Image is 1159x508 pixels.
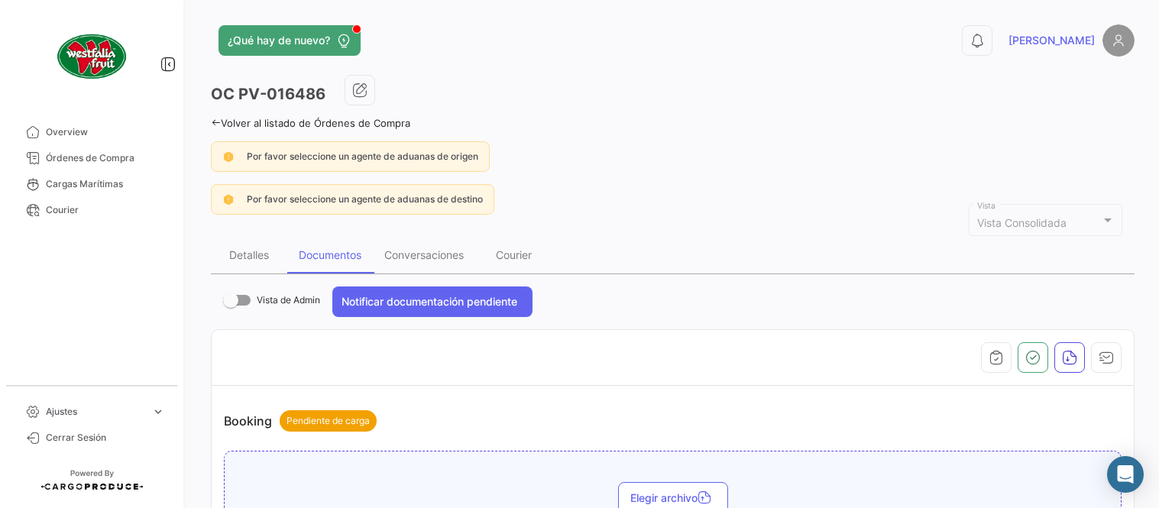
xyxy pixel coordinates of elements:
[229,248,269,261] div: Detalles
[247,150,478,162] span: Por favor seleccione un agente de aduanas de origen
[12,197,171,223] a: Courier
[46,203,165,217] span: Courier
[332,286,533,317] button: Notificar documentación pendiente
[257,291,320,309] span: Vista de Admin
[1008,33,1095,48] span: [PERSON_NAME]
[46,405,145,419] span: Ajustes
[630,491,716,504] span: Elegir archivo
[228,33,330,48] span: ¿Qué hay de nuevo?
[46,177,165,191] span: Cargas Marítimas
[12,171,171,197] a: Cargas Marítimas
[287,414,370,428] span: Pendiente de carga
[151,405,165,419] span: expand_more
[53,18,130,95] img: client-50.png
[46,151,165,165] span: Órdenes de Compra
[299,248,361,261] div: Documentos
[211,83,325,105] h3: OC PV-016486
[247,193,483,205] span: Por favor seleccione un agente de aduanas de destino
[384,248,464,261] div: Conversaciones
[219,25,361,56] button: ¿Qué hay de nuevo?
[211,117,410,129] a: Volver al listado de Órdenes de Compra
[12,145,171,171] a: Órdenes de Compra
[12,119,171,145] a: Overview
[224,410,377,432] p: Booking
[1107,456,1144,493] div: Abrir Intercom Messenger
[1102,24,1135,57] img: placeholder-user.png
[46,125,165,139] span: Overview
[46,431,165,445] span: Cerrar Sesión
[977,216,1067,229] mat-select-trigger: Vista Consolidada
[496,248,532,261] div: Courier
